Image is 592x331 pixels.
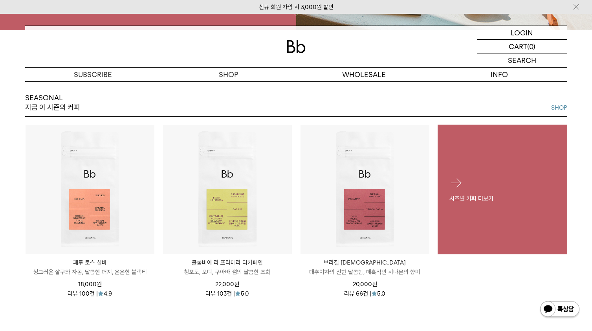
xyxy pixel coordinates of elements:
[26,258,154,267] p: 페루 로스 실바
[287,40,306,53] img: 로고
[511,26,533,39] p: LOGIN
[97,281,102,288] span: 원
[163,125,292,254] img: 콜롬비아 라 프라데라 디카페인
[161,68,296,81] a: SHOP
[372,281,377,288] span: 원
[205,289,249,297] div: 리뷰 103건 | 5.0
[509,40,527,53] p: CART
[163,258,292,267] p: 콜롬비아 라 프라데라 디카페인
[449,193,555,203] p: 시즈널 커피 더보기
[508,53,536,67] p: SEARCH
[26,125,154,254] img: 페루 로스 실바
[163,258,292,277] a: 콜롬비아 라 프라데라 디카페인 청포도, 오디, 구아바 잼의 달콤한 조화
[344,289,385,297] div: 리뷰 66건 | 5.0
[163,267,292,277] p: 청포도, 오디, 구아바 잼의 달콤한 조화
[26,267,154,277] p: 싱그러운 살구와 자몽, 달콤한 퍼지, 은은한 블랙티
[25,68,161,81] a: SUBSCRIBE
[539,300,580,319] img: 카카오톡 채널 1:1 채팅 버튼
[551,103,567,112] a: SHOP
[68,289,112,297] div: 리뷰 100건 | 4.9
[259,4,334,11] a: 신규 회원 가입 시 3,000원 할인
[296,68,432,81] p: WHOLESALE
[301,258,429,267] p: 브라질 [DEMOGRAPHIC_DATA]
[301,125,429,254] img: 브라질 사맘바이아
[527,40,535,53] p: (0)
[25,93,80,112] p: SEASONAL 지금 이 시즌의 커피
[438,125,567,254] a: 시즈널 커피 더보기
[353,281,377,288] span: 20,000
[26,258,154,277] a: 페루 로스 실바 싱그러운 살구와 자몽, 달콤한 퍼지, 은은한 블랙티
[78,281,102,288] span: 18,000
[215,281,239,288] span: 22,000
[477,40,567,53] a: CART (0)
[477,26,567,40] a: LOGIN
[301,267,429,277] p: 대추야자의 진한 달콤함, 매혹적인 시나몬의 향미
[234,281,239,288] span: 원
[301,258,429,277] a: 브라질 [DEMOGRAPHIC_DATA] 대추야자의 진한 달콤함, 매혹적인 시나몬의 향미
[432,68,567,81] p: INFO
